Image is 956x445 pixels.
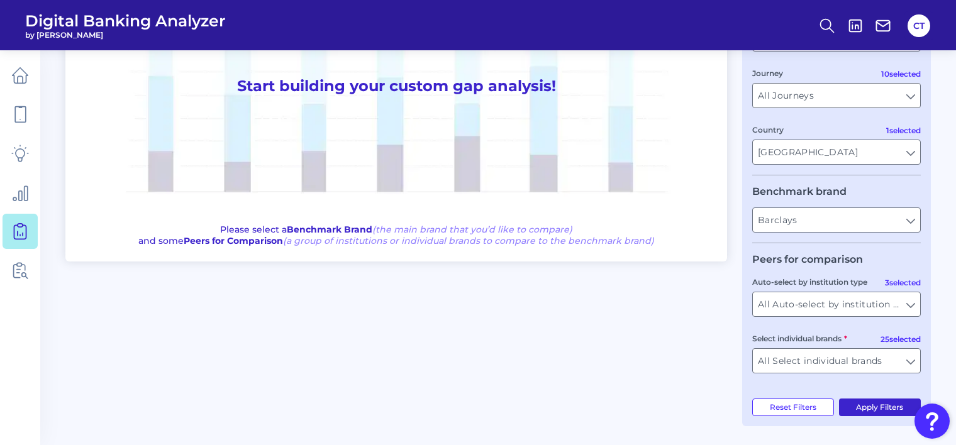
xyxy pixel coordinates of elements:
button: Reset Filters [752,398,834,416]
legend: Peers for comparison [752,253,863,265]
p: Please select a and some [138,224,654,246]
span: (the main brand that you’d like to compare) [372,224,572,235]
label: Auto-select by institution type [752,277,867,287]
span: (a group of institutions or individual brands to compare to the benchmark brand) [283,235,654,246]
span: Digital Banking Analyzer [25,11,226,30]
b: Benchmark Brand [287,224,372,235]
label: Journey [752,69,783,78]
legend: Benchmark brand [752,185,847,197]
b: Peers for Comparison [184,235,283,246]
label: Country [752,125,784,135]
label: Select individual brands [752,334,847,343]
button: Apply Filters [839,398,921,416]
button: CT [908,14,930,37]
button: Open Resource Center [914,404,950,439]
span: by [PERSON_NAME] [25,30,226,40]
